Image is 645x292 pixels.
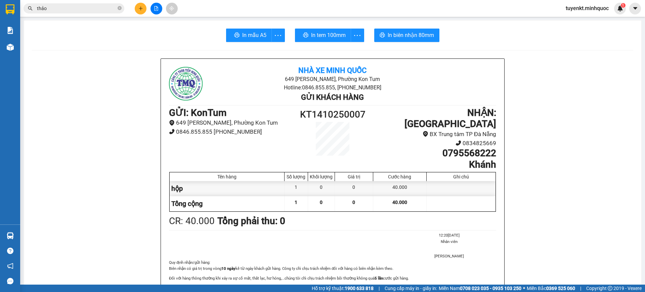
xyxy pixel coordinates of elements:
[402,253,496,259] li: [PERSON_NAME]
[580,285,581,292] span: |
[6,4,14,14] img: logo-vxr
[374,130,496,139] li: BX Trung tâm TP Đà Nẵng
[169,275,496,281] p: Đối với hàng thông thường khi xảy ra sự cố mất, thất lạc, hư hỏng,...chúng tôi chỉ chịu trách nhi...
[298,66,367,75] b: Nhà xe Minh Quốc
[460,286,521,291] strong: 0708 023 035 - 0935 103 250
[335,181,373,196] div: 0
[374,159,496,170] h1: Khánh
[166,3,178,14] button: aim
[423,131,428,137] span: environment
[171,174,283,179] div: Tên hàng
[234,32,240,39] span: printer
[118,5,122,12] span: close-circle
[154,6,159,11] span: file-add
[169,118,292,127] li: 649 [PERSON_NAME], Phường Kon Tum
[402,232,496,238] li: 12:20[DATE]
[622,3,624,8] span: 1
[286,174,306,179] div: Số lượng
[221,266,235,271] strong: 10 ngày
[527,285,575,292] span: Miền Bắc
[560,4,614,12] span: tuyenkt.minhquoc
[388,31,434,39] span: In biên nhận 80mm
[373,181,427,196] div: 40.000
[351,29,364,42] button: more
[310,174,333,179] div: Khối lượng
[169,107,226,118] b: GỬI : KonTum
[380,32,385,39] span: printer
[303,32,308,39] span: printer
[223,75,441,83] li: 649 [PERSON_NAME], Phường Kon Tum
[7,44,14,51] img: warehouse-icon
[351,31,364,40] span: more
[301,93,364,101] b: Gửi khách hàng
[226,29,272,42] button: printerIn mẫu A5
[169,67,203,100] img: logo.jpg
[402,239,496,245] li: Nhân viên
[150,3,162,14] button: file-add
[272,31,285,40] span: more
[171,200,203,208] span: Tổng cộng
[169,214,215,228] div: CR : 40.000
[28,6,33,11] span: search
[375,276,383,281] strong: 5 lần
[271,29,285,42] button: more
[7,27,14,34] img: solution-icon
[138,6,143,11] span: plus
[608,286,612,291] span: copyright
[169,129,175,134] span: phone
[295,200,297,205] span: 1
[404,107,496,130] b: NHẬN : [GEOGRAPHIC_DATA]
[170,181,285,196] div: hộp
[345,286,374,291] strong: 1900 633 818
[428,174,494,179] div: Ghi chú
[439,285,521,292] span: Miền Nam
[7,248,13,254] span: question-circle
[374,29,439,42] button: printerIn biên nhận 80mm
[308,181,335,196] div: 0
[379,285,380,292] span: |
[217,215,285,226] b: Tổng phải thu: 0
[385,285,437,292] span: Cung cấp máy in - giấy in:
[292,107,374,122] h1: KT1410250007
[617,5,623,11] img: icon-new-feature
[392,200,407,205] span: 40.000
[311,31,346,39] span: In tem 100mm
[7,263,13,269] span: notification
[242,31,266,39] span: In mẫu A5
[546,286,575,291] strong: 0369 525 060
[295,29,351,42] button: printerIn tem 100mm
[169,120,175,126] span: environment
[169,6,174,11] span: aim
[223,83,441,92] li: Hotline: 0846.855.855, [PHONE_NUMBER]
[312,285,374,292] span: Hỗ trợ kỹ thuật:
[629,3,641,14] button: caret-down
[456,140,461,146] span: phone
[7,278,13,284] span: message
[375,174,425,179] div: Cước hàng
[621,3,626,8] sup: 1
[285,181,308,196] div: 1
[135,3,146,14] button: plus
[632,5,638,11] span: caret-down
[352,200,355,205] span: 0
[37,5,116,12] input: Tìm tên, số ĐT hoặc mã đơn
[374,148,496,159] h1: 0795568222
[118,6,122,10] span: close-circle
[7,232,14,239] img: warehouse-icon
[337,174,371,179] div: Giá trị
[169,265,496,272] p: Biên nhận có giá trị trong vòng kể từ ngày khách gửi hàng. Công ty chỉ chịu trách nhiệm đối với h...
[523,287,525,290] span: ⚪️
[374,139,496,148] li: 0834825669
[169,127,292,136] li: 0846.855.855 [PHONE_NUMBER]
[320,200,322,205] span: 0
